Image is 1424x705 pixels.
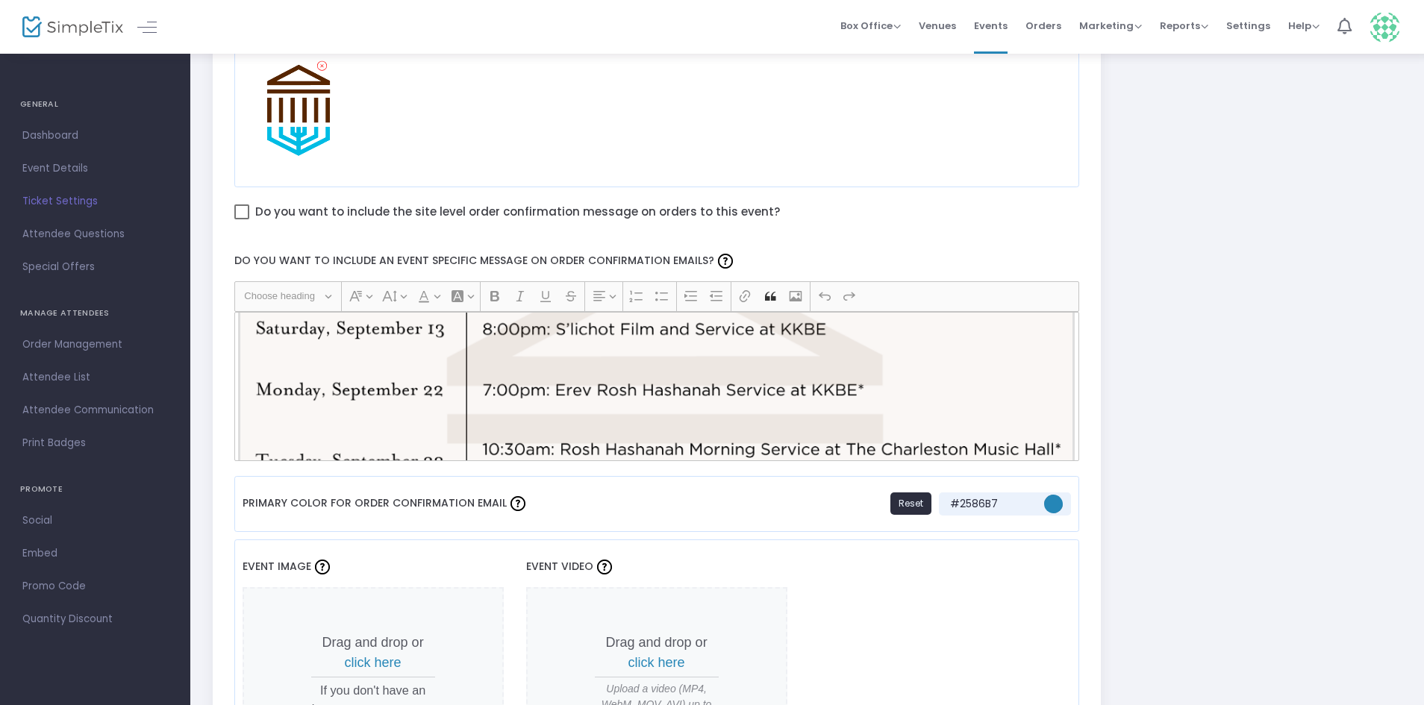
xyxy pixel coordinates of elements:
[243,52,355,164] img: KKBEfinal-logo-w-tagcentered.png
[22,610,168,629] span: Quantity Discount
[974,7,1008,45] span: Events
[628,655,685,670] span: click here
[22,335,168,354] span: Order Management
[20,90,170,119] h4: GENERAL
[22,577,168,596] span: Promo Code
[22,401,168,420] span: Attendee Communication
[22,225,168,244] span: Attendee Questions
[22,159,168,178] span: Event Details
[526,559,593,574] span: Event Video
[1288,19,1320,33] span: Help
[22,511,168,530] span: Social
[22,433,168,453] span: Print Badges
[1226,7,1270,45] span: Settings
[919,7,956,45] span: Venues
[234,281,1080,311] div: Editor toolbar
[234,312,1080,461] div: Rich Text Editor, main
[243,559,311,574] span: Event Image
[22,368,168,387] span: Attendee List
[315,560,330,574] img: question-mark
[345,655,402,670] span: click here
[243,484,529,524] label: Primary Color For Order Confirmation Email
[311,633,435,673] p: Drag and drop or
[890,492,931,515] button: Reset
[1079,19,1142,33] span: Marketing
[20,298,170,328] h4: MANAGE ATTENDEES
[244,287,322,305] span: Choose heading
[840,19,901,33] span: Box Office
[22,544,168,563] span: Embed
[718,254,733,269] img: question-mark
[22,192,168,211] span: Ticket Settings
[22,126,168,145] span: Dashboard
[22,257,168,277] span: Special Offers
[255,202,780,222] span: Do you want to include the site level order confirmation message on orders to this event?
[597,560,612,574] img: question-mark
[595,633,719,673] p: Drag and drop or
[1160,19,1208,33] span: Reports
[946,496,1036,512] span: #2586B7
[1025,7,1061,45] span: Orders
[20,474,170,504] h4: PROMOTE
[237,285,338,308] button: Choose heading
[1036,492,1064,516] kendo-colorpicker: #2586b7
[227,242,1087,281] label: Do you want to include an event specific message on order confirmation emails?
[510,496,525,511] img: question-mark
